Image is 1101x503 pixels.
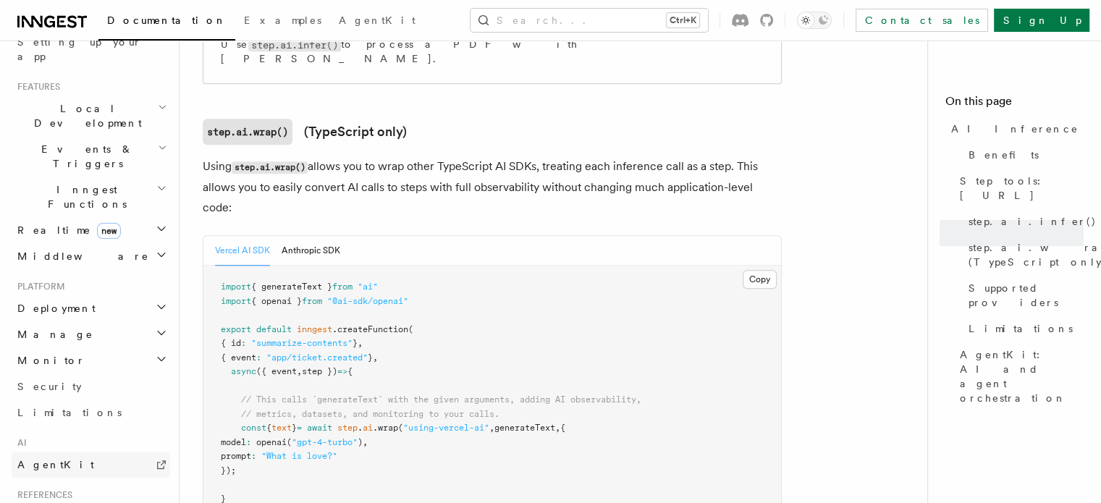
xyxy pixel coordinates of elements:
[963,234,1084,275] a: step.ai.wrap() (TypeScript only)
[489,423,494,433] span: ,
[963,142,1084,168] a: Benefits
[403,423,489,433] span: "using-vercel-ai"
[12,373,170,400] a: Security
[368,352,373,363] span: }
[12,96,170,136] button: Local Development
[12,400,170,426] a: Limitations
[330,4,424,39] a: AgentKit
[332,324,408,334] span: .createFunction
[251,338,353,348] span: "summarize-contents"
[797,12,832,29] button: Toggle dark mode
[963,208,1084,234] a: step.ai.infer()
[266,423,271,433] span: {
[969,321,1073,336] span: Limitations
[221,338,241,348] span: { id
[398,423,403,433] span: (
[12,249,149,263] span: Middleware
[302,296,322,306] span: from
[373,423,398,433] span: .wrap
[221,37,764,66] p: Use to process a PDF with [PERSON_NAME].
[246,437,251,447] span: :
[12,182,156,211] span: Inngest Functions
[327,296,408,306] span: "@ai-sdk/openai"
[12,136,170,177] button: Events & Triggers
[347,366,353,376] span: {
[256,437,287,447] span: openai
[244,14,321,26] span: Examples
[17,407,122,418] span: Limitations
[358,423,363,433] span: .
[241,394,641,405] span: // This calls `generateText` with the given arguments, adding AI observability,
[945,116,1084,142] a: AI Inference
[221,465,236,475] span: });
[241,338,246,348] span: :
[297,366,302,376] span: ,
[241,409,499,419] span: // metrics, datasets, and monitoring to your calls.
[12,29,170,69] a: Setting up your app
[271,423,292,433] span: text
[235,4,330,39] a: Examples
[373,352,378,363] span: ,
[12,321,170,347] button: Manage
[743,270,777,289] button: Copy
[292,437,358,447] span: "gpt-4-turbo"
[408,324,413,334] span: (
[560,423,565,433] span: {
[363,437,368,447] span: ,
[667,13,699,28] kbd: Ctrl+K
[287,437,292,447] span: (
[17,459,94,470] span: AgentKit
[471,9,708,32] button: Search...Ctrl+K
[12,353,85,368] span: Monitor
[337,366,347,376] span: =>
[203,156,782,218] p: Using allows you to wrap other TypeScript AI SDKs, treating each inference call as a step. This a...
[12,281,65,292] span: Platform
[856,9,988,32] a: Contact sales
[221,296,251,306] span: import
[256,366,297,376] span: ({ event
[221,352,256,363] span: { event
[12,489,72,501] span: References
[12,223,121,237] span: Realtime
[954,168,1084,208] a: Step tools: [URL]
[248,38,341,51] code: step.ai.infer()
[97,223,121,239] span: new
[12,101,158,130] span: Local Development
[494,423,555,433] span: generateText
[994,9,1089,32] a: Sign Up
[363,423,373,433] span: ai
[332,282,353,292] span: from
[297,423,302,433] span: =
[251,282,332,292] span: { generateText }
[12,301,96,316] span: Deployment
[969,281,1084,310] span: Supported providers
[954,342,1084,411] a: AgentKit: AI and agent orchestration
[17,381,82,392] span: Security
[358,282,378,292] span: "ai"
[358,437,363,447] span: )
[12,177,170,217] button: Inngest Functions
[292,423,297,433] span: }
[358,338,363,348] span: ,
[969,148,1039,162] span: Benefits
[12,142,158,171] span: Events & Triggers
[960,174,1084,203] span: Step tools: [URL]
[339,14,415,26] span: AgentKit
[231,366,256,376] span: async
[12,243,170,269] button: Middleware
[302,366,337,376] span: step })
[261,451,337,461] span: "What is love?"
[12,81,60,93] span: Features
[12,452,170,478] a: AgentKit
[203,119,292,145] code: step.ai.wrap()
[960,347,1084,405] span: AgentKit: AI and agent orchestration
[297,324,332,334] span: inngest
[307,423,332,433] span: await
[969,214,1097,229] span: step.ai.infer()
[12,217,170,243] button: Realtimenew
[256,324,292,334] span: default
[232,161,308,174] code: step.ai.wrap()
[266,352,368,363] span: "app/ticket.created"
[12,437,27,449] span: AI
[945,93,1084,116] h4: On this page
